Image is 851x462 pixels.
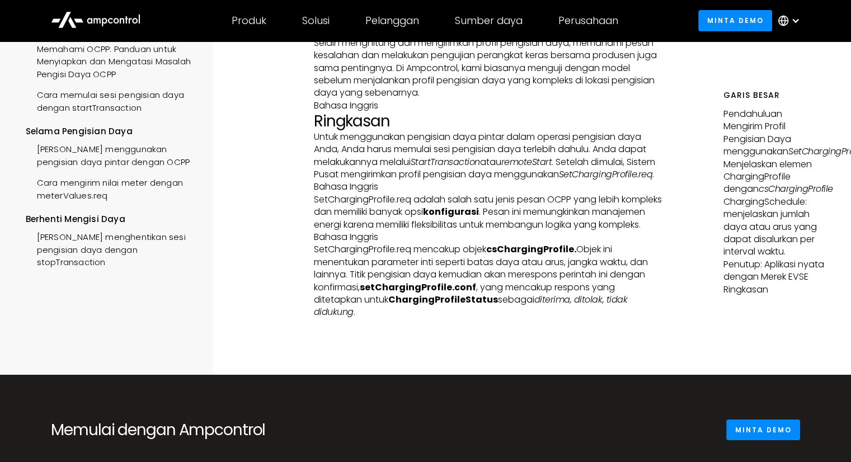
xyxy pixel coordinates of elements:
[365,13,419,27] font: Pelanggan
[558,13,618,27] font: Perusahaan
[365,15,419,27] div: Pelanggan
[37,144,190,168] font: [PERSON_NAME] menggunakan pengisian daya pintar dengan OCPP
[455,13,523,27] font: Sumber daya
[314,130,646,168] font: Untuk menggunakan pengisian daya pintar dalam operasi pengisian daya Anda, Anda harus memulai ses...
[360,281,476,294] font: setChargingProfile.conf
[26,37,196,83] a: Memahami OCPP: Panduan untuk Menyiapkan dan Mengatasi Masalah Pengisi Daya OCPP
[302,15,330,27] div: Solusi
[37,177,183,201] font: Cara mengirim nilai meter dengan meterValues.req
[559,168,652,181] font: SetChargingProfile.req
[26,125,133,137] font: Selama Pengisian Daya
[314,99,378,112] font: Bahasa Inggris
[314,110,390,132] font: Ringkasan
[37,232,186,268] font: [PERSON_NAME] menghentikan sesi pengisian daya dengan stopTransaction
[723,258,824,283] font: Penutup: Aplikasi nyata dengan Merek EVSE
[314,230,378,243] font: Bahasa Inggris
[423,205,479,218] font: konfigurasi
[723,120,791,158] font: Mengirim Profil Pengisian Daya menggunakan
[26,138,196,172] a: [PERSON_NAME] menggunakan pengisian daya pintar dengan OCPP
[698,10,772,31] a: Minta demo
[498,293,534,306] font: sebagai
[486,243,576,256] font: csChargingProfile.
[26,171,196,205] a: Cara mengirim nilai meter dengan meterValues.req
[411,155,480,168] font: StartTransaction
[707,16,763,25] font: Minta demo
[723,89,780,101] font: Garis besar
[26,213,125,225] font: Berhenti Mengisi Daya
[480,155,501,168] font: atau
[723,107,782,120] font: Pendahuluan
[652,168,654,181] font: .
[735,425,791,435] font: Minta demo
[314,281,615,306] font: , yang mencakup respons yang ditetapkan untuk
[314,205,645,230] font: . Pesan ini memungkinkan manajemen energi karena memiliki fleksibilitas untuk membangun logika ya...
[723,195,817,258] font: ChargingSchedule: menjelaskan jumlah daya atau arus yang dapat disalurkan per interval waktu.
[51,419,265,441] font: Memulai dengan Ampcontrol
[37,43,191,80] font: Memahami OCPP: Panduan untuk Menyiapkan dan Mengatasi Masalah Pengisi Daya OCPP
[558,15,618,27] div: Perusahaan
[354,305,355,318] font: .
[455,15,523,27] div: Sumber daya
[723,283,768,296] font: Ringkasan
[501,155,552,168] font: remoteStart
[26,83,196,117] a: Cara memulai sesi pengisian daya dengan startTransaction
[388,293,498,306] font: ChargingProfileStatus
[37,89,184,113] font: Cara memulai sesi pengisian daya dengan startTransaction
[759,182,833,195] font: csChargingProfile
[314,243,486,256] font: SetChargingProfile.req mencakup objek
[232,15,266,27] div: Produk
[314,243,648,293] font: Objek ini menentukan parameter inti seperti batas daya atau arus, jangka waktu, dan lainnya. Titi...
[302,13,330,27] font: Solusi
[723,158,812,196] font: Menjelaskan elemen ChargingProfile dengan
[314,180,378,193] font: Bahasa Inggris
[314,293,627,318] font: diterima, ditolak, tidak didukung
[314,193,662,218] font: SetChargingProfile.req adalah salah satu jenis pesan OCPP yang lebih kompleks dan memiliki banyak...
[314,36,657,100] font: Selain menghitung dan mengirimkan profil pengisian daya, memahami pesan kesalahan dan melakukan p...
[26,226,196,272] a: [PERSON_NAME] menghentikan sesi pengisian daya dengan stopTransaction
[314,155,655,181] font: . Setelah dimulai, Sistem Pusat mengirimkan profil pengisian daya menggunakan
[726,419,800,440] a: Minta demo
[232,13,266,27] font: Produk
